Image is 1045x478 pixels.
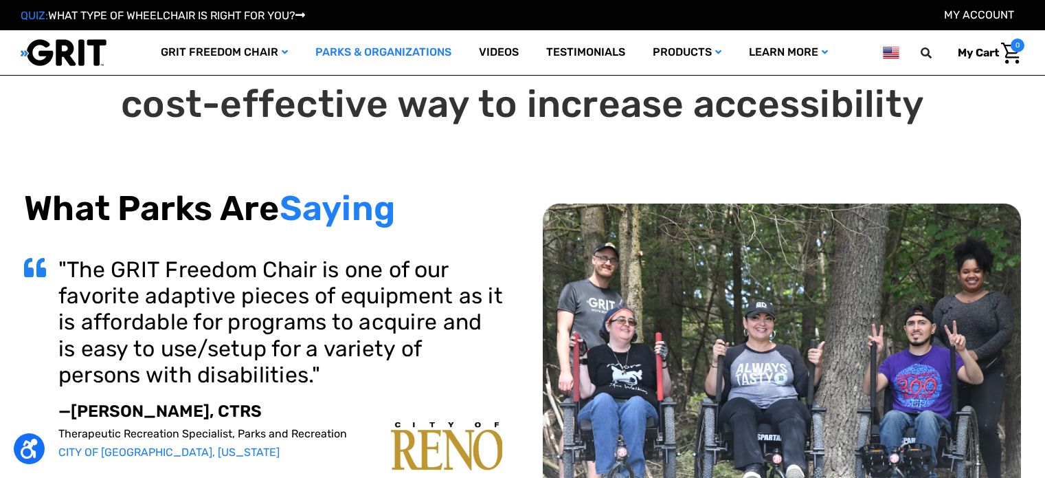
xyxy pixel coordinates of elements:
[532,30,639,75] a: Testimonials
[21,9,48,22] span: QUIZ:
[1011,39,1024,52] span: 0
[391,422,503,470] img: carousel-img1.png
[58,402,503,422] p: —[PERSON_NAME], CTRS
[857,389,1039,454] iframe: Tidio Chat
[958,46,999,59] span: My Cart
[58,446,503,459] p: CITY OF [GEOGRAPHIC_DATA], [US_STATE]
[24,188,502,229] h2: What Parks Are
[21,39,106,67] img: GRIT All-Terrain Wheelchair and Mobility Equipment
[639,30,735,75] a: Products
[147,30,302,75] a: GRIT Freedom Chair
[1001,43,1021,64] img: Cart
[735,30,842,75] a: Learn More
[465,30,532,75] a: Videos
[947,39,1024,67] a: Cart with 0 items
[21,9,305,22] a: QUIZ:WHAT TYPE OF WHEELCHAIR IS RIGHT FOR YOU?
[927,39,947,67] input: Search
[944,8,1014,21] a: Account
[58,427,503,440] p: Therapeutic Recreation Specialist, Parks and Recreation
[302,30,465,75] a: Parks & Organizations
[280,188,396,229] span: Saying
[883,44,899,61] img: us.png
[58,257,503,389] h3: "The GRIT Freedom Chair is one of our favorite adaptive pieces of equipment as it is affordable f...
[24,36,1021,127] h1: The GRIT Freedom Chair is the fastest and most cost-effective way to increase accessibility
